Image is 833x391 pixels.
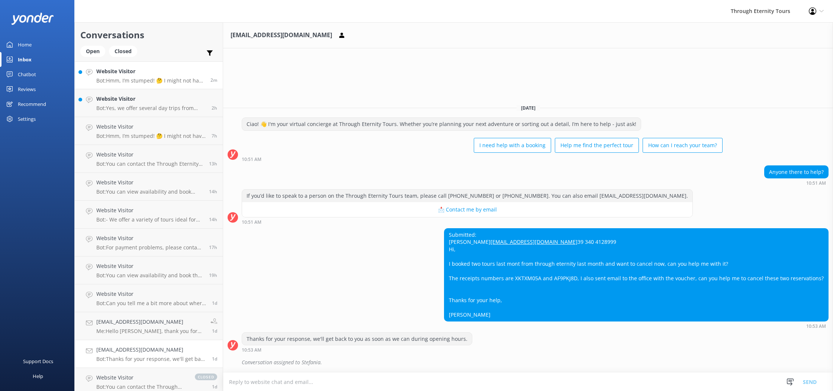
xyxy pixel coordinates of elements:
p: Bot: - We offer a variety of tours ideal for celebrating the Jubilee, including in-depth explorat... [96,216,203,223]
strong: 10:51 AM [806,181,826,185]
p: Bot: Hmm, I’m stumped! 🤔 I might not have the answer to that one, but our amazing team definitely... [96,77,205,84]
span: Oct 05 2025 02:28pm (UTC +02:00) Europe/Amsterdam [212,300,217,306]
span: [DATE] [517,105,540,111]
div: Recommend [18,97,46,112]
div: Oct 05 2025 10:51am (UTC +02:00) Europe/Amsterdam [242,156,723,162]
span: Oct 05 2025 11:20am (UTC +02:00) Europe/Amsterdam [212,328,217,334]
h3: [EMAIL_ADDRESS][DOMAIN_NAME] [231,30,332,40]
span: Oct 05 2025 11:48pm (UTC +02:00) Europe/Amsterdam [209,244,217,251]
span: Oct 06 2025 02:35am (UTC +02:00) Europe/Amsterdam [209,216,217,223]
div: Chatbot [18,67,36,82]
span: Oct 06 2025 05:05pm (UTC +02:00) Europe/Amsterdam [210,77,217,83]
div: Reviews [18,82,36,97]
span: Oct 05 2025 06:23am (UTC +02:00) Europe/Amsterdam [212,384,217,390]
h4: Website Visitor [96,178,203,187]
div: 2025-10-05T09:06:08.490 [228,356,829,369]
a: Website VisitorBot:You can view availability and book the Domus [PERSON_NAME] Tour directly onlin... [75,256,223,284]
p: Bot: For payment problems, please contact our team directly at [EMAIL_ADDRESS][DOMAIN_NAME] for a... [96,244,203,251]
a: Open [80,47,109,55]
div: Oct 05 2025 10:51am (UTC +02:00) Europe/Amsterdam [764,180,829,185]
div: Anyone there to help? [765,166,828,178]
h4: Website Visitor [96,151,203,159]
div: Open [80,46,105,57]
strong: 10:53 AM [806,324,826,329]
strong: 10:53 AM [242,348,261,352]
a: Website VisitorBot:Yes, we offer several day trips from [GEOGRAPHIC_DATA]. You can explore the Re... [75,89,223,117]
div: Oct 05 2025 10:51am (UTC +02:00) Europe/Amsterdam [242,219,693,224]
h4: Website Visitor [96,206,203,214]
img: yonder-white-logo.png [11,13,54,25]
span: Oct 06 2025 02:50am (UTC +02:00) Europe/Amsterdam [209,188,217,195]
h4: Website Visitor [96,123,206,131]
div: Support Docs [23,354,53,369]
p: Me: Hello [PERSON_NAME], thank you for reaching out to [GEOGRAPHIC_DATA]. The [GEOGRAPHIC_DATA] i... [96,328,205,335]
a: Closed [109,47,141,55]
button: How can I reach your team? [643,138,723,153]
h4: Website Visitor [96,67,205,75]
a: Website VisitorBot:Can you tell me a bit more about where you are going? We have an amazing array... [75,284,223,312]
span: Oct 06 2025 09:11am (UTC +02:00) Europe/Amsterdam [212,133,217,139]
a: [EMAIL_ADDRESS][DOMAIN_NAME]Me:Hello [PERSON_NAME], thank you for reaching out to [GEOGRAPHIC_DAT... [75,312,223,340]
h2: Conversations [80,28,217,42]
a: Website VisitorBot:Hmm, I’m stumped! 🤔 I might not have the answer to that one, but our amazing t... [75,61,223,89]
p: Bot: You can view availability and book the Domus [PERSON_NAME] Tour directly online at [URL][DOM... [96,272,203,279]
strong: 10:51 AM [242,220,261,224]
div: Ciao! 👋 I'm your virtual concierge at Through Eternity Tours. Whether you’re planning your next a... [242,118,641,130]
a: [EMAIL_ADDRESS][DOMAIN_NAME] [491,238,578,245]
h4: [EMAIL_ADDRESS][DOMAIN_NAME] [96,318,205,326]
h4: Website Visitor [96,290,206,298]
p: Bot: Yes, we offer several day trips from [GEOGRAPHIC_DATA]. You can explore the Renaissance beau... [96,105,206,112]
button: I need help with a booking [474,138,551,153]
span: Oct 05 2025 10:53am (UTC +02:00) Europe/Amsterdam [212,356,217,362]
h4: Website Visitor [96,374,187,382]
div: Thanks for your response, we'll get back to you as soon as we can during opening hours. [242,333,472,345]
h4: Website Visitor [96,234,203,242]
strong: 10:51 AM [242,157,261,162]
span: Oct 06 2025 02:48pm (UTC +02:00) Europe/Amsterdam [212,105,217,111]
span: closed [195,374,217,380]
h4: Website Visitor [96,95,206,103]
h4: Website Visitor [96,262,203,270]
p: Bot: Can you tell me a bit more about where you are going? We have an amazing array of group and ... [96,300,206,307]
div: Closed [109,46,137,57]
div: Oct 05 2025 10:53am (UTC +02:00) Europe/Amsterdam [444,323,829,329]
span: Oct 05 2025 09:25pm (UTC +02:00) Europe/Amsterdam [209,272,217,278]
div: Inbox [18,52,32,67]
p: Bot: You can contact the Through Eternity Tours team at [PHONE_NUMBER] or [PHONE_NUMBER]. You can... [96,384,187,390]
span: Oct 06 2025 03:14am (UTC +02:00) Europe/Amsterdam [209,161,217,167]
a: Website VisitorBot:Hmm, I’m stumped! 🤔 I might not have the answer to that one, but our amazing t... [75,117,223,145]
a: Website VisitorBot:You can view availability and book directly online for tours in November. Plea... [75,173,223,201]
div: Home [18,37,32,52]
div: Conversation assigned to Stefania. [242,356,829,369]
h4: [EMAIL_ADDRESS][DOMAIN_NAME] [96,346,206,354]
a: Website VisitorBot:You can contact the Through Eternity Tours team at [PHONE_NUMBER] or [PHONE_NU... [75,145,223,173]
div: Oct 05 2025 10:53am (UTC +02:00) Europe/Amsterdam [242,347,472,352]
button: Help me find the perfect tour [555,138,639,153]
div: Settings [18,112,36,126]
p: Bot: Hmm, I’m stumped! 🤔 I might not have the answer to that one, but our amazing team definitely... [96,133,206,139]
p: Bot: You can view availability and book directly online for tours in November. Please visit our w... [96,188,203,195]
div: If you’d like to speak to a person on the Through Eternity Tours team, please call [PHONE_NUMBER]... [242,190,692,202]
a: Website VisitorBot:For payment problems, please contact our team directly at [EMAIL_ADDRESS][DOMA... [75,229,223,256]
div: Help [33,369,43,384]
a: Website VisitorBot:- We offer a variety of tours ideal for celebrating the Jubilee, including in-... [75,201,223,229]
p: Bot: Thanks for your response, we'll get back to you as soon as we can during opening hours. [96,356,206,362]
button: 📩 Contact me by email [242,202,692,217]
a: [EMAIL_ADDRESS][DOMAIN_NAME]Bot:Thanks for your response, we'll get back to you as soon as we can... [75,340,223,368]
p: Bot: You can contact the Through Eternity Tours team at [PHONE_NUMBER] or [PHONE_NUMBER]. You can... [96,161,203,167]
div: Submitted: [PERSON_NAME] 39 340 4128999 Hi, I booked two tours last mont from through eternity la... [444,229,828,321]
